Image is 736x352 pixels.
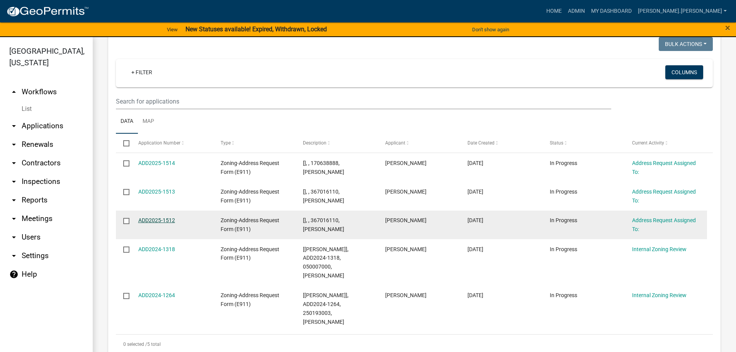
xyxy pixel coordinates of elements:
[550,217,577,223] span: In Progress
[221,189,279,204] span: Zoning-Address Request Form (E911)
[221,140,231,146] span: Type
[138,140,180,146] span: Application Number
[213,134,295,152] datatable-header-cell: Type
[632,292,687,298] a: Internal Zoning Review
[9,270,19,279] i: help
[550,246,577,252] span: In Progress
[303,246,348,279] span: [Nicole Bradbury], ADD2024-1318, 050007000, DARRELL HART
[550,292,577,298] span: In Progress
[467,217,483,223] span: 08/21/2025
[385,140,405,146] span: Applicant
[385,189,427,195] span: Lonnie Jo Bellanger
[385,160,427,166] span: Ashley McPherson
[9,233,19,242] i: arrow_drop_down
[565,4,588,19] a: Admin
[125,65,158,79] a: + Filter
[138,217,175,223] a: ADD2025-1512
[460,134,542,152] datatable-header-cell: Date Created
[469,23,512,36] button: Don't show again
[221,217,279,232] span: Zoning-Address Request Form (E911)
[138,246,175,252] a: ADD2024-1318
[164,23,181,36] a: View
[303,217,344,232] span: [], , 367016110, Marlene Bellanger
[303,292,348,325] span: [Nicole Bradbury], ADD2024-1264, 250193003, DANIEL HAIDER
[625,134,707,152] datatable-header-cell: Current Activity
[632,246,687,252] a: Internal Zoning Review
[185,26,327,33] strong: New Statuses available! Expired, Withdrawn, Locked
[221,160,279,175] span: Zoning-Address Request Form (E911)
[221,246,279,261] span: Zoning-Address Request Form (E911)
[9,140,19,149] i: arrow_drop_down
[221,292,279,307] span: Zoning-Address Request Form (E911)
[138,160,175,166] a: ADD2025-1514
[303,189,344,204] span: [], , 367016110, Lonnie Bellanger
[542,134,625,152] datatable-header-cell: Status
[9,177,19,186] i: arrow_drop_down
[378,134,460,152] datatable-header-cell: Applicant
[9,196,19,205] i: arrow_drop_down
[588,4,635,19] a: My Dashboard
[550,189,577,195] span: In Progress
[632,140,664,146] span: Current Activity
[385,246,427,252] span: Darrell Hart
[543,4,565,19] a: Home
[116,109,138,134] a: Data
[138,109,159,134] a: Map
[632,189,696,204] a: Address Request Assigned To:
[467,246,483,252] span: 09/10/2024
[467,292,483,298] span: 05/30/2024
[123,342,147,347] span: 0 selected /
[385,292,427,298] span: Daniel Eugene Haider
[9,121,19,131] i: arrow_drop_down
[138,189,175,195] a: ADD2025-1513
[296,134,378,152] datatable-header-cell: Description
[303,160,344,175] span: [], , 170638888, SHAWN MCPHERSON
[665,65,703,79] button: Columns
[635,4,730,19] a: [PERSON_NAME].[PERSON_NAME]
[9,214,19,223] i: arrow_drop_down
[385,217,427,223] span: Marlene Mary Bellanger
[632,160,696,175] a: Address Request Assigned To:
[9,87,19,97] i: arrow_drop_up
[659,37,713,51] button: Bulk Actions
[9,158,19,168] i: arrow_drop_down
[116,94,611,109] input: Search for applications
[467,160,483,166] span: 08/22/2025
[725,22,730,33] span: ×
[632,217,696,232] a: Address Request Assigned To:
[725,23,730,32] button: Close
[116,134,131,152] datatable-header-cell: Select
[303,140,326,146] span: Description
[550,160,577,166] span: In Progress
[467,140,495,146] span: Date Created
[131,134,213,152] datatable-header-cell: Application Number
[467,189,483,195] span: 08/21/2025
[9,251,19,260] i: arrow_drop_down
[550,140,563,146] span: Status
[138,292,175,298] a: ADD2024-1264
